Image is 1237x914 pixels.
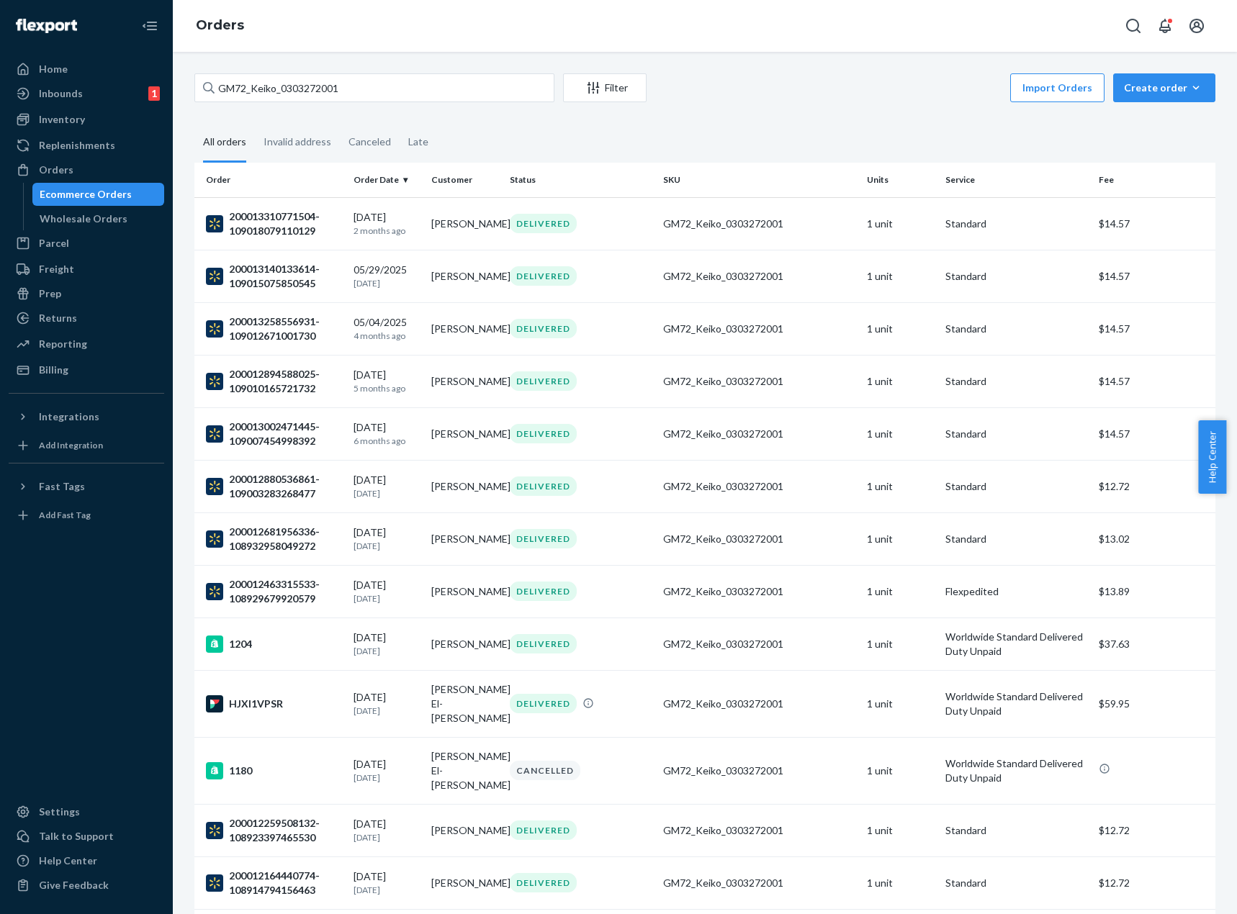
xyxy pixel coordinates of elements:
[354,525,420,552] div: [DATE]
[663,427,856,441] div: GM72_Keiko_0303272001
[510,476,577,496] div: DELIVERED
[206,869,342,897] div: 200012164440774-108914794156463
[663,764,856,778] div: GM72_Keiko_0303272001
[39,138,115,153] div: Replenishments
[663,697,856,711] div: GM72_Keiko_0303272001
[510,634,577,653] div: DELIVERED
[354,263,420,289] div: 05/29/2025
[9,475,164,498] button: Fast Tags
[9,332,164,356] a: Reporting
[945,374,1087,389] p: Standard
[861,512,940,565] td: 1 unit
[1113,73,1215,102] button: Create order
[945,532,1087,546] p: Standard
[9,134,164,157] a: Replenishments
[135,12,164,40] button: Close Navigation
[1124,81,1205,95] div: Create order
[39,311,77,325] div: Returns
[354,435,420,447] p: 6 months ago
[1093,302,1215,355] td: $14.57
[9,58,164,81] a: Home
[663,479,856,494] div: GM72_Keiko_0303272001
[206,762,342,779] div: 1180
[39,479,85,494] div: Fast Tags
[9,358,164,381] a: Billing
[9,434,164,457] a: Add Integration
[184,5,256,47] ol: breadcrumbs
[861,856,940,909] td: 1 unit
[354,869,420,896] div: [DATE]
[9,158,164,181] a: Orders
[426,737,504,804] td: [PERSON_NAME] El-[PERSON_NAME]
[39,854,97,868] div: Help Center
[564,81,646,95] div: Filter
[194,73,554,102] input: Search orders
[9,108,164,131] a: Inventory
[1093,163,1215,197] th: Fee
[945,584,1087,599] p: Flexpedited
[1119,12,1148,40] button: Open Search Box
[9,258,164,281] a: Freight
[861,197,940,250] td: 1 unit
[39,112,85,127] div: Inventory
[206,525,342,553] div: 200012681956336-108932958049272
[348,123,391,160] div: Canceled
[354,315,420,342] div: 05/04/2025
[426,617,504,670] td: [PERSON_NAME]
[426,355,504,407] td: [PERSON_NAME]
[426,804,504,856] td: [PERSON_NAME]
[663,823,856,838] div: GM72_Keiko_0303272001
[354,630,420,657] div: [DATE]
[426,512,504,565] td: [PERSON_NAME]
[945,217,1087,231] p: Standard
[510,424,577,443] div: DELIVERED
[510,694,577,713] div: DELIVERED
[940,163,1093,197] th: Service
[354,690,420,717] div: [DATE]
[945,756,1087,785] p: Worldwide Standard Delivered Duty Unpaid
[861,355,940,407] td: 1 unit
[861,617,940,670] td: 1 unit
[510,582,577,601] div: DELIVERED
[1093,355,1215,407] td: $14.57
[354,757,420,784] div: [DATE]
[206,695,342,712] div: HJXI1VPSR
[354,487,420,499] p: [DATE]
[861,460,940,512] td: 1 unit
[510,873,577,892] div: DELIVERED
[9,800,164,823] a: Settings
[203,123,246,163] div: All orders
[426,460,504,512] td: [PERSON_NAME]
[1151,12,1179,40] button: Open notifications
[663,217,856,231] div: GM72_Keiko_0303272001
[510,266,577,286] div: DELIVERED
[39,410,99,424] div: Integrations
[206,209,342,238] div: 200013310771504-109018079110129
[40,212,127,226] div: Wholesale Orders
[1093,460,1215,512] td: $12.72
[9,405,164,428] button: Integrations
[206,577,342,606] div: 200012463315533-108929679920579
[861,670,940,737] td: 1 unit
[9,82,164,105] a: Inbounds1
[354,225,420,237] p: 2 months ago
[945,689,1087,718] p: Worldwide Standard Delivered Duty Unpaid
[861,804,940,856] td: 1 unit
[206,367,342,396] div: 200012894588025-109010165721732
[39,62,68,76] div: Home
[408,123,428,160] div: Late
[945,322,1087,336] p: Standard
[264,123,331,160] div: Invalid address
[945,479,1087,494] p: Standard
[1182,12,1211,40] button: Open account menu
[663,637,856,651] div: GM72_Keiko_0303272001
[39,262,74,276] div: Freight
[348,163,426,197] th: Order Date
[510,319,577,338] div: DELIVERED
[426,856,504,909] td: [PERSON_NAME]
[510,820,577,840] div: DELIVERED
[426,302,504,355] td: [PERSON_NAME]
[1093,617,1215,670] td: $37.63
[861,302,940,355] td: 1 unit
[663,532,856,546] div: GM72_Keiko_0303272001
